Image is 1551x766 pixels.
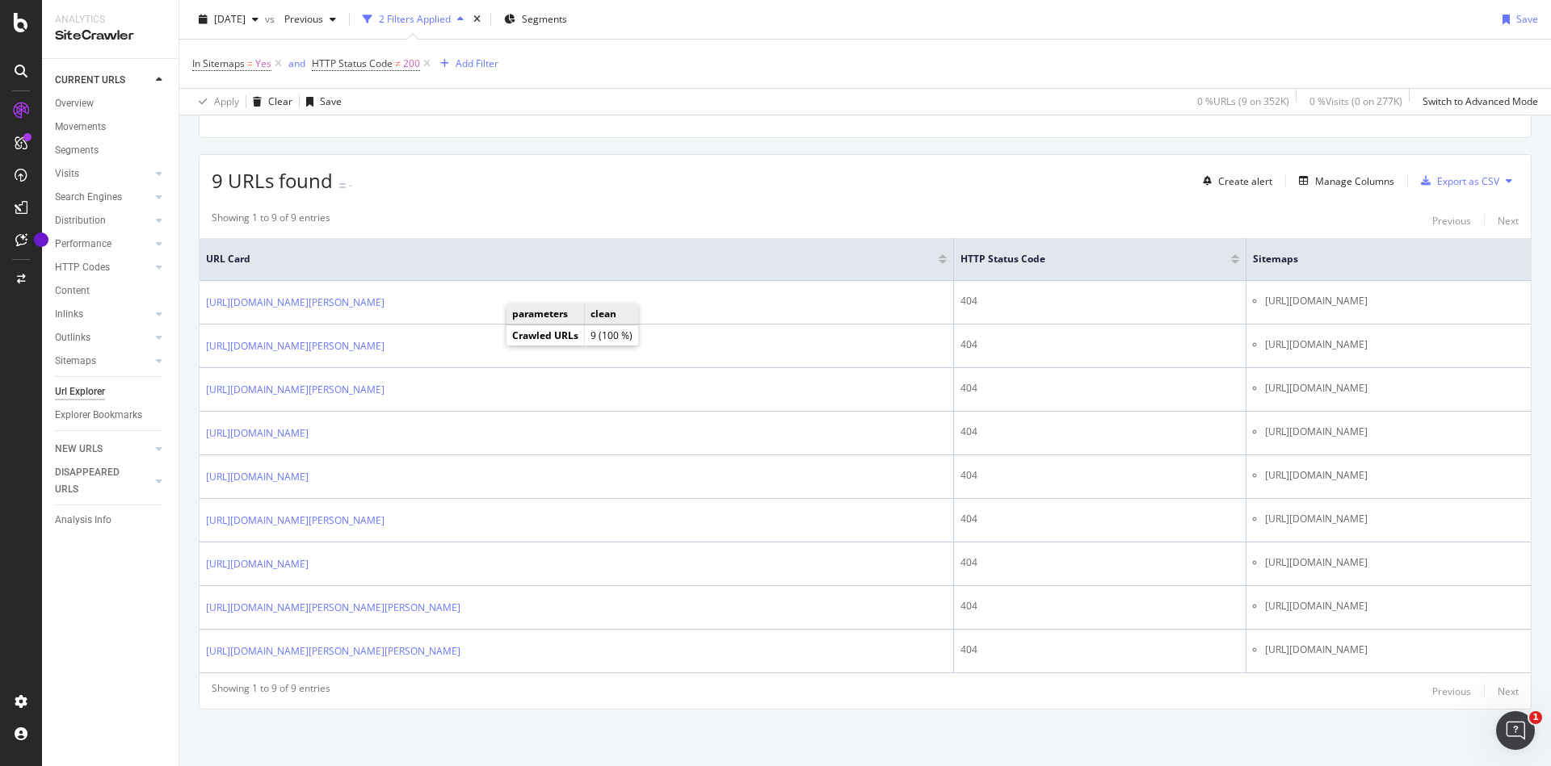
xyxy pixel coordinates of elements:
[320,94,342,108] div: Save
[1516,12,1538,26] div: Save
[1196,168,1272,194] button: Create alert
[960,381,1238,396] div: 404
[55,72,151,89] a: CURRENT URLS
[55,353,96,370] div: Sitemaps
[960,468,1238,483] div: 404
[356,6,470,32] button: 2 Filters Applied
[212,167,333,194] span: 9 URLs found
[1432,684,1471,698] div: Previous
[55,441,151,458] a: NEW URLS
[1265,294,1524,308] li: [URL][DOMAIN_NAME]
[55,329,90,346] div: Outlinks
[1218,174,1272,188] div: Create alert
[265,12,278,26] span: vs
[55,142,167,159] a: Segments
[212,211,330,230] div: Showing 1 to 9 of 9 entries
[34,232,48,247] div: Tooltip anchor
[1265,643,1524,657] li: [URL][DOMAIN_NAME]
[55,189,122,206] div: Search Engines
[55,306,83,323] div: Inlinks
[55,95,94,112] div: Overview
[268,94,292,108] div: Clear
[1432,681,1471,701] button: Previous
[55,512,167,529] a: Analysis Info
[1416,89,1538,115] button: Switch to Advanced Mode
[470,11,484,27] div: times
[55,142,99,159] div: Segments
[206,295,385,311] a: [URL][DOMAIN_NAME][PERSON_NAME]
[214,12,246,26] span: 2025 Sep. 14th
[585,303,639,324] td: clean
[1265,337,1524,352] li: [URL][DOMAIN_NAME]
[55,383,105,400] div: Url Explorer
[55,95,167,112] a: Overview
[55,165,79,182] div: Visits
[206,425,309,442] a: [URL][DOMAIN_NAME]
[288,57,305,70] div: and
[55,119,167,136] a: Movements
[1309,94,1402,108] div: 0 % Visits ( 0 on 277K )
[1265,555,1524,570] li: [URL][DOMAIN_NAME]
[1265,512,1524,526] li: [URL][DOMAIN_NAME]
[55,236,151,253] a: Performance
[55,283,167,299] a: Content
[1265,599,1524,613] li: [URL][DOMAIN_NAME]
[206,382,385,398] a: [URL][DOMAIN_NAME][PERSON_NAME]
[1315,174,1394,188] div: Manage Columns
[55,72,125,89] div: CURRENT URLS
[55,407,142,424] div: Explorer Bookmarks
[1498,214,1519,228] div: Next
[1432,214,1471,228] div: Previous
[403,52,420,75] span: 200
[55,464,137,498] div: DISAPPEARED URLS
[960,643,1238,657] div: 404
[212,681,330,701] div: Showing 1 to 9 of 9 entries
[1496,6,1538,32] button: Save
[1265,468,1524,483] li: [URL][DOMAIN_NAME]
[506,303,585,324] td: parameters
[206,338,385,354] a: [URL][DOMAIN_NAME][PERSON_NAME]
[55,383,167,400] a: Url Explorer
[1498,684,1519,698] div: Next
[1265,381,1524,396] li: [URL][DOMAIN_NAME]
[55,119,106,136] div: Movements
[1414,168,1499,194] button: Export as CSV
[1292,171,1394,190] button: Manage Columns
[960,512,1238,526] div: 404
[55,512,111,529] div: Analysis Info
[1265,425,1524,439] li: [URL][DOMAIN_NAME]
[349,178,352,192] div: -
[960,294,1238,308] div: 404
[960,337,1238,352] div: 404
[214,94,239,108] div: Apply
[288,56,305,71] button: and
[55,283,90,299] div: Content
[1437,174,1499,188] div: Export as CSV
[1197,94,1289,108] div: 0 % URLs ( 9 on 352K )
[1432,211,1471,230] button: Previous
[206,600,460,616] a: [URL][DOMAIN_NAME][PERSON_NAME][PERSON_NAME]
[246,89,292,115] button: Clear
[1423,94,1538,108] div: Switch to Advanced Mode
[247,57,253,70] span: =
[55,259,151,276] a: HTTP Codes
[1253,252,1500,266] span: Sitemaps
[206,513,385,529] a: [URL][DOMAIN_NAME][PERSON_NAME]
[55,306,151,323] a: Inlinks
[192,89,239,115] button: Apply
[55,329,151,346] a: Outlinks
[498,6,574,32] button: Segments
[506,325,585,346] td: Crawled URLs
[55,407,167,424] a: Explorer Bookmarks
[206,556,309,572] a: [URL][DOMAIN_NAME]
[434,54,498,73] button: Add Filter
[192,6,265,32] button: [DATE]
[206,469,309,485] a: [URL][DOMAIN_NAME]
[395,57,401,70] span: ≠
[960,599,1238,613] div: 404
[1496,711,1535,750] iframe: Intercom live chat
[1498,211,1519,230] button: Next
[255,52,271,75] span: Yes
[585,325,639,346] td: 9 (100 %)
[55,165,151,182] a: Visits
